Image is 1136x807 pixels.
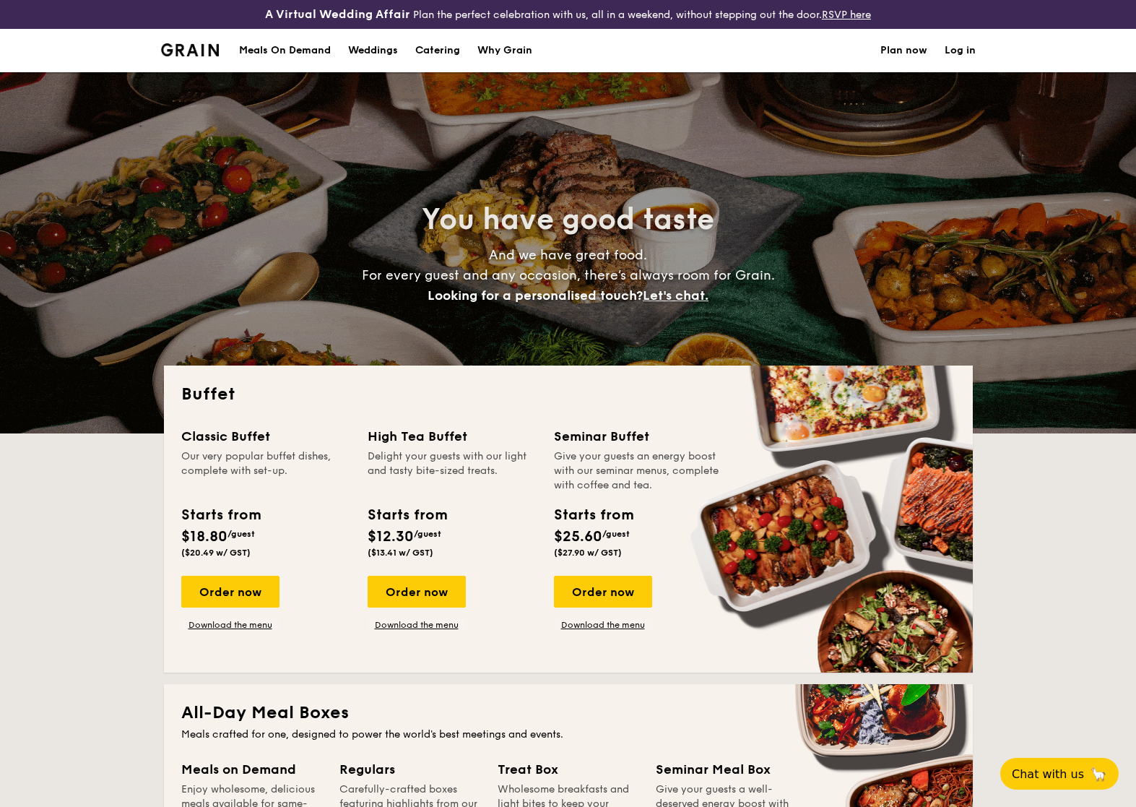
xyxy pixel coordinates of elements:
div: Order now [181,576,279,608]
a: Download the menu [181,619,279,631]
div: Treat Box [498,759,638,780]
div: Weddings [348,29,398,72]
a: Why Grain [469,29,541,72]
a: Catering [407,29,469,72]
div: Why Grain [477,29,532,72]
a: Meals On Demand [230,29,339,72]
div: Seminar Buffet [554,426,723,446]
span: Looking for a personalised touch? [428,288,643,303]
div: Starts from [181,504,260,526]
a: Download the menu [368,619,466,631]
div: High Tea Buffet [368,426,537,446]
div: Starts from [368,504,446,526]
div: Our very popular buffet dishes, complete with set-up. [181,449,350,493]
div: Starts from [554,504,633,526]
span: $18.80 [181,528,227,545]
div: Classic Buffet [181,426,350,446]
div: Order now [554,576,652,608]
div: Meals on Demand [181,759,322,780]
div: Regulars [339,759,480,780]
a: Weddings [339,29,407,72]
a: RSVP here [822,9,871,21]
h2: All-Day Meal Boxes [181,702,955,725]
span: /guest [602,529,630,539]
a: Plan now [880,29,927,72]
button: Chat with us🦙 [1000,758,1119,790]
span: 🦙 [1090,766,1107,782]
div: Order now [368,576,466,608]
span: Let's chat. [643,288,708,303]
a: Download the menu [554,619,652,631]
div: Meals crafted for one, designed to power the world's best meetings and events. [181,728,955,742]
img: Grain [161,43,220,56]
span: And we have great food. For every guest and any occasion, there’s always room for Grain. [362,247,775,303]
div: Meals On Demand [239,29,331,72]
span: /guest [227,529,255,539]
span: $12.30 [368,528,414,545]
h4: A Virtual Wedding Affair [265,6,410,23]
span: Chat with us [1012,767,1084,781]
h2: Buffet [181,383,955,406]
div: Plan the perfect celebration with us, all in a weekend, without stepping out the door. [189,6,947,23]
h1: Catering [415,29,460,72]
div: Give your guests an energy boost with our seminar menus, complete with coffee and tea. [554,449,723,493]
a: Logotype [161,43,220,56]
span: ($13.41 w/ GST) [368,548,433,558]
span: ($20.49 w/ GST) [181,548,251,558]
span: $25.60 [554,528,602,545]
a: Log in [945,29,976,72]
div: Seminar Meal Box [656,759,797,780]
span: /guest [414,529,441,539]
div: Delight your guests with our light and tasty bite-sized treats. [368,449,537,493]
span: You have good taste [422,202,714,237]
span: ($27.90 w/ GST) [554,548,622,558]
